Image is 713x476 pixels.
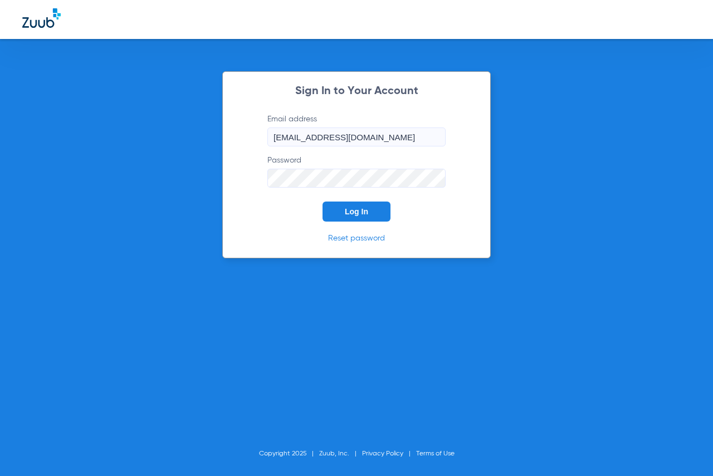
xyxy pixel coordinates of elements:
[267,155,446,188] label: Password
[362,450,403,457] a: Privacy Policy
[323,202,390,222] button: Log In
[319,448,362,459] li: Zuub, Inc.
[328,234,385,242] a: Reset password
[657,423,713,476] iframe: Chat Widget
[267,127,446,146] input: Email address
[345,207,368,216] span: Log In
[416,450,455,457] a: Terms of Use
[267,114,446,146] label: Email address
[22,8,61,28] img: Zuub Logo
[251,86,462,97] h2: Sign In to Your Account
[259,448,319,459] li: Copyright 2025
[267,169,446,188] input: Password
